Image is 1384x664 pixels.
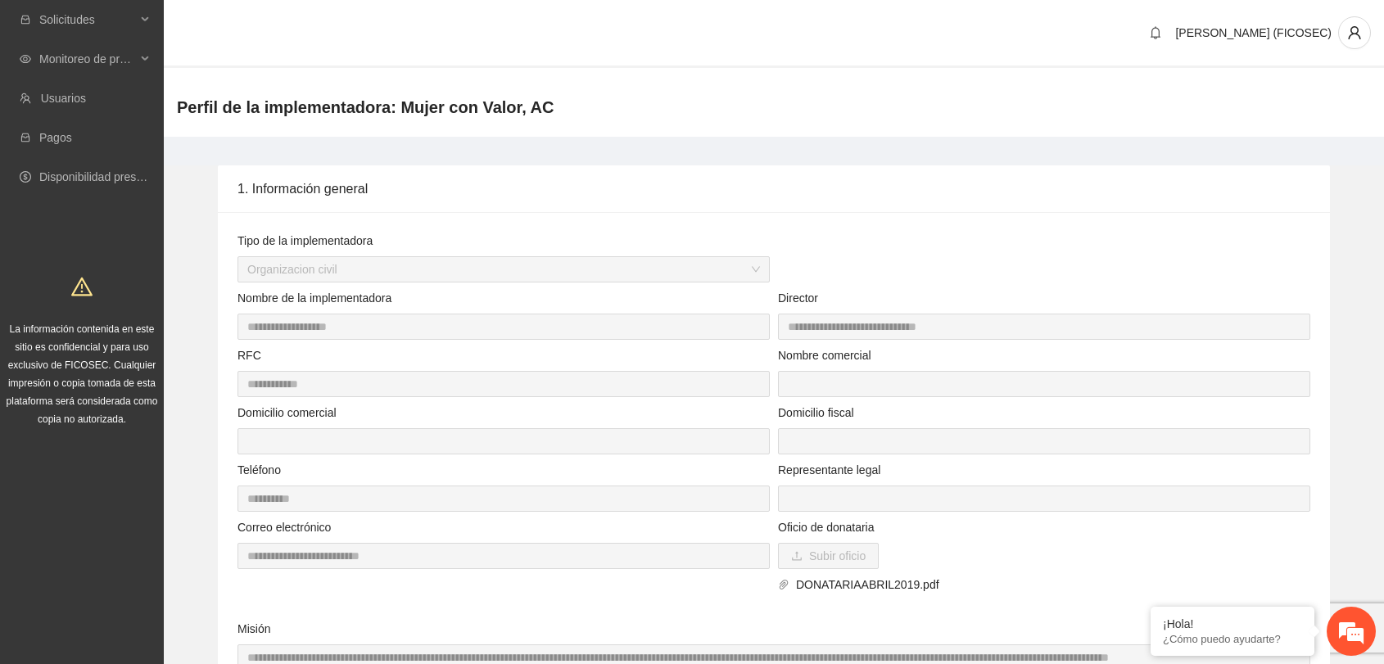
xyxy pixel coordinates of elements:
[39,170,179,183] a: Disponibilidad presupuestal
[237,165,1310,212] div: 1. Información general
[778,518,875,536] label: Oficio de donataria
[1175,26,1332,39] span: [PERSON_NAME] (FICOSEC)
[778,289,818,307] label: Director
[237,404,337,422] label: Domicilio comercial
[39,131,72,144] a: Pagos
[778,461,880,479] label: Representante legal
[39,43,136,75] span: Monitoreo de proyectos
[237,461,281,479] label: Teléfono
[20,14,31,25] span: inbox
[1163,617,1302,630] div: ¡Hola!
[778,543,879,569] button: uploadSubir oficio
[237,620,270,638] label: Misión
[778,404,854,422] label: Domicilio fiscal
[1143,26,1168,39] span: bell
[39,3,136,36] span: Solicitudes
[1142,20,1169,46] button: bell
[1339,25,1370,40] span: user
[778,549,879,562] span: uploadSubir oficio
[237,518,331,536] label: Correo electrónico
[778,346,871,364] label: Nombre comercial
[71,276,93,297] span: warning
[237,232,373,250] label: Tipo de la implementadora
[237,289,391,307] label: Nombre de la implementadora
[789,576,1310,594] span: DONATARIAABRIL2019.pdf
[237,346,261,364] label: RFC
[1163,633,1302,645] p: ¿Cómo puedo ayudarte?
[778,579,789,590] span: paper-clip
[7,323,158,425] span: La información contenida en este sitio es confidencial y para uso exclusivo de FICOSEC. Cualquier...
[247,257,760,282] span: Organizacion civil
[41,92,86,105] a: Usuarios
[20,53,31,65] span: eye
[1338,16,1371,49] button: user
[177,94,554,120] span: Perfil de la implementadora: Mujer con Valor, AC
